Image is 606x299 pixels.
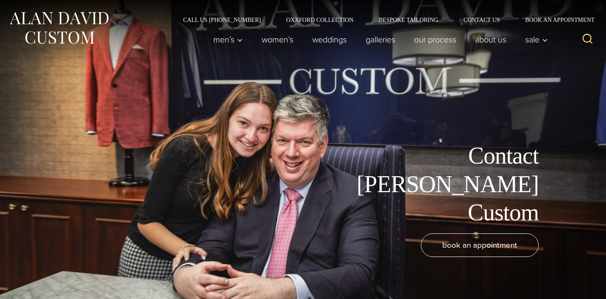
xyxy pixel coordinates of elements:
span: Men’s [213,35,243,44]
span: book an appointment [442,239,517,251]
img: Alan David Custom [8,9,109,47]
a: Galleries [356,31,405,48]
a: weddings [303,31,356,48]
a: Women’s [252,31,303,48]
button: View Search Form [577,29,598,50]
nav: Secondary Navigation [170,17,598,23]
a: Our Process [405,31,466,48]
a: Book an Appointment [513,17,598,23]
nav: Primary Navigation [204,31,553,48]
span: Sale [525,35,548,44]
a: Call Us [PHONE_NUMBER] [170,17,274,23]
h1: Contact [PERSON_NAME] Custom [349,142,539,227]
a: Contact Us [451,17,513,23]
a: Oxxford Collection [274,17,366,23]
a: Bespoke Tailoring [366,17,451,23]
a: About Us [466,31,516,48]
a: book an appointment [421,233,539,257]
